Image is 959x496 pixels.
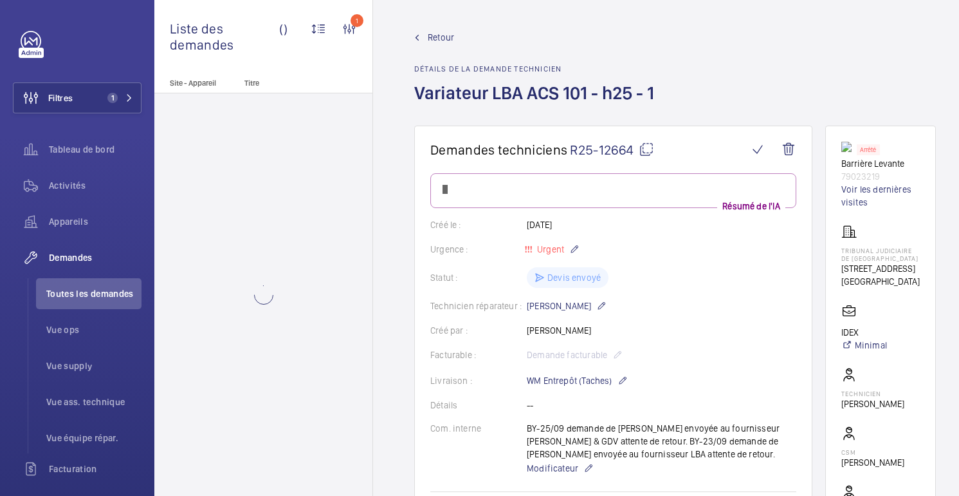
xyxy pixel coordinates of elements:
font: Site - Appareil [170,79,216,88]
img: barrier_levante.svg [841,142,857,152]
font: [STREET_ADDRESS] [841,263,915,274]
a: Minimal [841,339,887,352]
font: Titre [244,79,259,88]
font: [PERSON_NAME] [527,301,591,311]
font: Appareils [49,216,88,227]
font: Barrière Levante [841,158,904,169]
a: Voir les dernières visites [841,183,920,209]
font: IDEX [841,327,859,338]
font: 1 [111,93,114,102]
font: Résumé de l'IA [722,201,780,211]
font: Minimal [855,340,887,350]
font: [GEOGRAPHIC_DATA] [841,276,920,287]
font: Vue ops [46,325,79,335]
font: Voir les dernières visites [841,184,911,207]
font: CSM [841,448,856,456]
font: Vue ass. technique [46,397,125,407]
font: WM Entrepôt (Taches) [527,376,612,386]
font: Variateur LBA ACS 101 - h25 - 1 [414,82,654,104]
font: Tableau de bord [49,144,114,155]
font: TRIBUNAL JUDICIAIRE DE [GEOGRAPHIC_DATA] [841,247,918,262]
font: Vue équipe répar. [46,433,118,443]
button: Filtres1 [13,82,142,113]
font: Urgent [537,244,564,254]
font: Filtres [48,93,73,103]
font: Arrêté [860,146,877,153]
font: Toutes les demandes [46,289,134,299]
font: Détails de la demande technicien [414,64,562,73]
font: Demandes techniciens [430,142,567,158]
font: Facturation [49,464,97,474]
font: Technicien [841,390,881,397]
font: [PERSON_NAME] [841,457,904,468]
font: [PERSON_NAME] [841,399,904,409]
font: R25-12664 [570,142,634,158]
font: Demandes [49,253,93,263]
font: Retour [428,32,454,43]
font: () [279,21,288,37]
font: 79023219 [841,171,880,182]
font: Vue supply [46,361,93,371]
font: Modificateur [527,463,578,473]
font: Activités [49,180,86,191]
font: Liste des demandes [170,21,234,53]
